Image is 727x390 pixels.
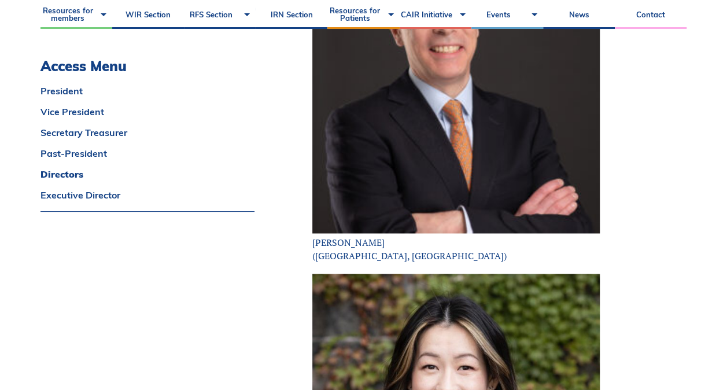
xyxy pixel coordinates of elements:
[40,190,254,200] a: Executive Director
[40,58,254,75] h3: Access Menu
[40,128,254,137] a: Secretary Treasurer
[40,149,254,158] a: Past-President
[40,107,254,116] a: Vice President
[40,170,254,179] a: Directors
[40,86,254,95] a: President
